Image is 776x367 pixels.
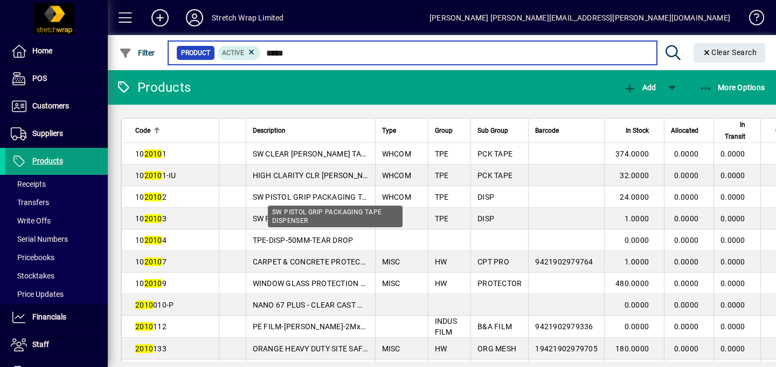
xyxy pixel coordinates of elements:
span: 0.0000 [720,344,745,353]
span: 133 [135,344,167,353]
span: 10 2 [135,193,167,201]
em: 2010 [144,257,162,266]
div: In Stock [611,125,659,137]
span: TPE [435,214,449,223]
em: 2010 [135,322,153,331]
span: INDUS FILM [435,317,457,336]
span: Add [623,83,656,92]
span: Products [32,157,63,165]
span: Pricebooks [11,253,54,262]
div: In Transit [720,119,755,142]
span: 0.0000 [720,279,745,288]
span: 0.0000 [674,344,699,353]
span: 0.0000 [674,301,699,309]
span: Allocated [671,125,698,137]
span: More Options [699,83,765,92]
a: Serial Numbers [5,230,108,248]
a: POS [5,65,108,92]
a: Stocktakes [5,267,108,285]
span: 0.0000 [674,171,699,180]
span: Clear Search [702,48,757,57]
span: WHCOM [382,171,411,180]
span: Receipts [11,180,46,188]
button: Add [143,8,177,28]
span: HW [435,344,447,353]
em: 2010 [144,214,162,223]
button: Add [621,78,659,97]
a: Pricebooks [5,248,108,267]
span: 0.0000 [720,257,745,266]
span: Price Updates [11,290,64,298]
span: TPE [435,149,449,158]
span: 0.0000 [720,322,745,331]
span: Product [181,47,210,58]
span: In Transit [720,119,745,142]
span: ORANGE HEAVY DUTY SITE SAFETY FENCE - 1000MM x 25M [253,344,462,353]
span: 180.0000 [615,344,649,353]
span: 10 9 [135,279,167,288]
span: 0.0000 [720,193,745,201]
button: Clear [694,43,766,63]
span: DISP [477,193,494,201]
span: 9421902979764 [535,257,593,266]
span: TPE-DISP-50MM-TEAR DROP [253,236,354,244]
span: WHCOM [382,149,411,158]
span: Transfers [11,198,49,207]
span: 10 1 [135,149,167,158]
span: 32.0000 [620,171,649,180]
span: Filter [119,49,155,57]
span: 24.0000 [620,193,649,201]
span: Staff [32,340,49,349]
span: B&A FILM [477,322,512,331]
em: 2010 [144,193,162,201]
span: Financials [32,312,66,321]
span: Write Offs [11,216,51,225]
a: Knowledge Base [741,2,763,37]
span: 0.0000 [720,171,745,180]
span: 9421902979336 [535,322,593,331]
span: 0.0000 [674,193,699,201]
span: 0.0000 [720,236,745,244]
div: Allocated [671,125,708,137]
button: Filter [116,43,158,63]
span: 0.0000 [720,149,745,158]
button: More Options [697,78,768,97]
em: 2010 [144,236,162,244]
div: Code [135,125,212,137]
span: Serial Numbers [11,235,68,243]
span: Stocktakes [11,271,54,280]
div: SW PISTOL GRIP PACKAGING TAPE DISPENSER [268,206,403,227]
span: Suppliers [32,129,63,138]
span: HW [435,279,447,288]
span: 0.0000 [674,279,699,288]
em: 2010 [144,171,162,180]
span: 0.0000 [720,301,745,309]
span: 1.0000 [625,214,649,223]
a: Financials [5,304,108,331]
span: NANO 67 PLUS - CLEAR CAST MACHINE WRAP - 500MM X 3000M X 10MU (1R/CTN) [253,301,545,309]
span: Code [135,125,150,137]
span: SW PISTOL GRIP PACKAGING TAPE DISPENSER [253,193,419,201]
em: 2010 [135,344,153,353]
span: 10 3 [135,214,167,223]
span: DISP [477,214,494,223]
span: PCK TAPE [477,171,512,180]
span: PE FILM-[PERSON_NAME]-2Mx50MX125MU-ROLL [253,322,428,331]
span: 19421902979705 [535,344,598,353]
span: WHCOM [382,193,411,201]
a: Suppliers [5,120,108,147]
div: Stretch Wrap Limited [212,9,284,26]
span: Barcode [535,125,559,137]
span: CPT PRO [477,257,509,266]
span: 480.0000 [615,279,649,288]
div: Group [435,125,465,137]
span: SW CLEAR [PERSON_NAME] TAPE (HIGH CLARITY) - 48MM X 100M (36R/CTN) [253,149,525,158]
span: Sub Group [477,125,508,137]
span: 0.0000 [720,214,745,223]
span: 112 [135,322,167,331]
span: 0.0000 [674,257,699,266]
span: 0.0000 [625,322,649,331]
span: Active [222,49,244,57]
span: Type [382,125,396,137]
span: Customers [32,101,69,110]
